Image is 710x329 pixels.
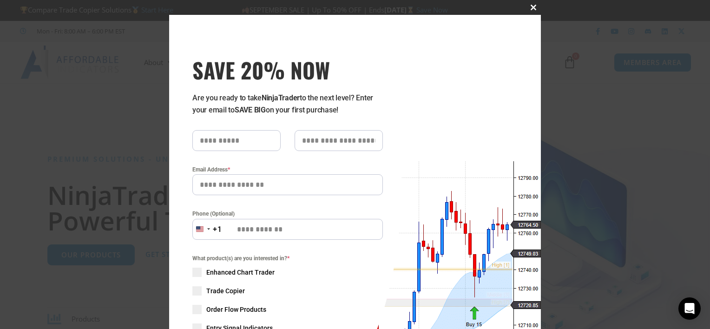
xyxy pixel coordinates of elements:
strong: NinjaTrader [262,93,300,102]
label: Email Address [192,165,383,174]
label: Phone (Optional) [192,209,383,218]
div: Open Intercom Messenger [678,297,701,320]
div: +1 [213,224,222,236]
h3: SAVE 20% NOW [192,57,383,83]
label: Order Flow Products [192,305,383,314]
p: Are you ready to take to the next level? Enter your email to on your first purchase! [192,92,383,116]
label: Enhanced Chart Trader [192,268,383,277]
span: What product(s) are you interested in? [192,254,383,263]
span: Trade Copier [206,286,245,296]
span: Order Flow Products [206,305,266,314]
strong: SAVE BIG [235,105,266,114]
span: Enhanced Chart Trader [206,268,275,277]
label: Trade Copier [192,286,383,296]
button: Selected country [192,219,222,240]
